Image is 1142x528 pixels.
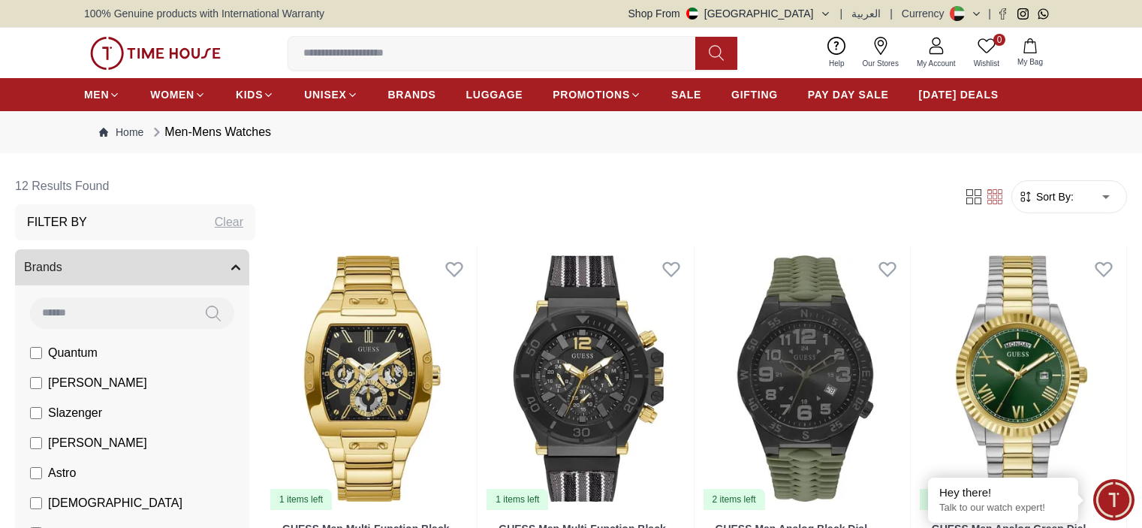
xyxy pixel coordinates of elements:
span: MEN [84,87,109,102]
span: 100% Genuine products with International Warranty [84,6,324,21]
span: [DATE] DEALS [919,87,999,102]
p: Talk to our watch expert! [939,502,1067,514]
input: [PERSON_NAME] [30,377,42,389]
a: LUGGAGE [466,81,523,108]
span: WOMEN [150,87,194,102]
img: ... [90,37,221,70]
span: | [988,6,991,21]
a: GIFTING [731,81,778,108]
span: UNISEX [304,87,346,102]
a: Facebook [997,8,1008,20]
a: Whatsapp [1038,8,1049,20]
nav: Breadcrumb [84,111,1058,153]
span: 0 [993,34,1005,46]
a: PROMOTIONS [553,81,641,108]
a: GUESS Men Multi-Function Black Dial Watch - GW0456G11 items left [267,246,477,511]
button: Brands [15,249,249,285]
a: PAY DAY SALE [808,81,889,108]
img: GUESS Men Analog Black Dial Watch - GW0322G2 [701,246,910,511]
button: Sort By: [1018,189,1074,204]
span: Quantum [48,344,98,362]
span: [DEMOGRAPHIC_DATA] [48,494,182,512]
span: Our Stores [857,58,905,69]
a: BRANDS [388,81,436,108]
button: العربية [851,6,881,21]
input: Astro [30,467,42,479]
a: SALE [671,81,701,108]
h6: 12 Results Found [15,168,255,204]
span: | [890,6,893,21]
div: 1 items left [270,489,332,510]
a: Home [99,125,143,140]
button: Shop From[GEOGRAPHIC_DATA] [628,6,831,21]
img: GUESS Men Multi-Function Black Dial Watch - GW0415G3 [484,246,693,511]
a: 0Wishlist [965,34,1008,72]
span: Wishlist [968,58,1005,69]
span: KIDS [236,87,263,102]
a: Help [820,34,854,72]
a: GUESS Men Analog Green Dial Watch - GW0265G83 items left [917,246,1126,511]
span: | [840,6,843,21]
span: GIFTING [731,87,778,102]
a: [DATE] DEALS [919,81,999,108]
div: Clear [215,213,243,231]
a: GUESS Men Multi-Function Black Dial Watch - GW0415G31 items left [484,246,693,511]
div: Currency [902,6,951,21]
span: BRANDS [388,87,436,102]
input: [PERSON_NAME] [30,437,42,449]
img: GUESS Men Multi-Function Black Dial Watch - GW0456G1 [267,246,477,511]
div: Chat Widget [1093,479,1134,520]
a: MEN [84,81,120,108]
a: Instagram [1017,8,1029,20]
span: SALE [671,87,701,102]
img: United Arab Emirates [686,8,698,20]
span: [PERSON_NAME] [48,374,147,392]
span: My Account [911,58,962,69]
a: UNISEX [304,81,357,108]
span: Brands [24,258,62,276]
img: GUESS Men Analog Green Dial Watch - GW0265G8 [917,246,1126,511]
span: PAY DAY SALE [808,87,889,102]
div: 2 items left [704,489,765,510]
span: LUGGAGE [466,87,523,102]
input: [DEMOGRAPHIC_DATA] [30,497,42,509]
div: 1 items left [487,489,548,510]
span: PROMOTIONS [553,87,630,102]
div: 3 items left [920,489,981,510]
a: WOMEN [150,81,206,108]
span: My Bag [1011,56,1049,68]
span: [PERSON_NAME] [48,434,147,452]
input: Slazenger [30,407,42,419]
div: Hey there! [939,485,1067,500]
div: Men-Mens Watches [149,123,271,141]
a: GUESS Men Analog Black Dial Watch - GW0322G22 items left [701,246,910,511]
button: My Bag [1008,35,1052,71]
span: Slazenger [48,404,102,422]
span: Astro [48,464,76,482]
input: Quantum [30,347,42,359]
span: Sort By: [1033,189,1074,204]
span: Help [823,58,851,69]
a: Our Stores [854,34,908,72]
a: KIDS [236,81,274,108]
h3: Filter By [27,213,87,231]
